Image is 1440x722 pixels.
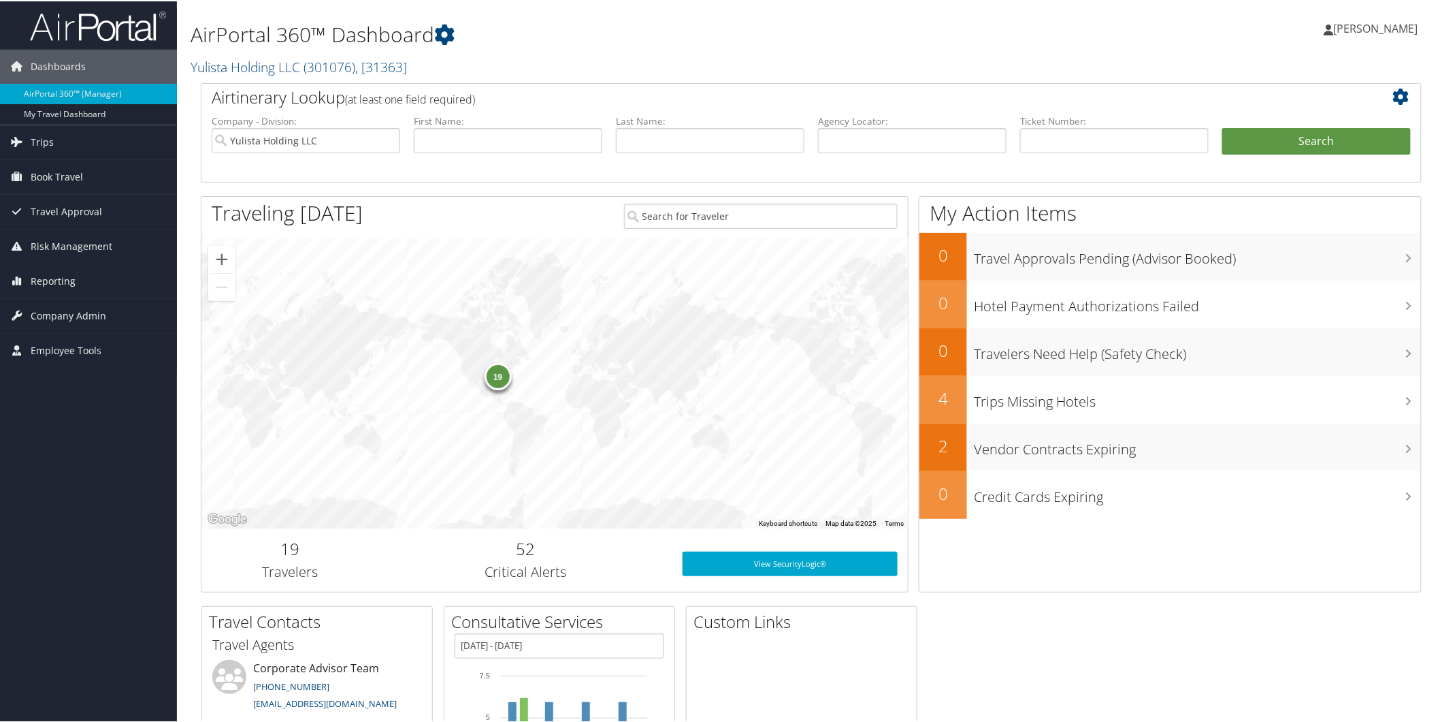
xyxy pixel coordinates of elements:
span: Map data ©2025 [825,518,877,526]
h2: 52 [389,536,663,559]
h2: Custom Links [693,609,917,632]
div: 19 [485,362,512,389]
button: Keyboard shortcuts [759,518,817,527]
a: 4Trips Missing Hotels [919,375,1421,422]
li: Corporate Advisor Team [206,659,429,715]
label: First Name: [414,113,602,127]
a: Terms [885,518,904,526]
a: 2Vendor Contracts Expiring [919,422,1421,470]
h2: 19 [212,536,368,559]
label: Ticket Number: [1020,113,1209,127]
tspan: 5 [486,712,490,720]
a: 0Hotel Payment Authorizations Failed [919,279,1421,327]
h2: Consultative Services [451,609,674,632]
input: Search for Traveler [624,202,898,227]
span: (at least one field required) [345,91,475,106]
span: , [ 31363 ] [355,57,407,75]
label: Last Name: [616,113,804,127]
h3: Travel Approvals Pending (Advisor Booked) [974,241,1421,267]
h2: 0 [919,242,967,266]
span: Dashboards [31,48,86,82]
button: Zoom out [208,272,235,300]
a: Yulista Holding LLC [191,57,407,75]
a: 0Travelers Need Help (Safety Check) [919,327,1421,375]
h2: 0 [919,481,967,504]
img: Google [205,509,250,527]
span: Book Travel [31,159,83,193]
a: View SecurityLogic® [683,550,898,575]
h2: Travel Contacts [209,609,432,632]
a: 0Travel Approvals Pending (Advisor Booked) [919,232,1421,279]
h3: Credit Cards Expiring [974,480,1421,505]
span: Reporting [31,263,76,297]
h3: Hotel Payment Authorizations Failed [974,289,1421,315]
h3: Vendor Contracts Expiring [974,432,1421,458]
h3: Trips Missing Hotels [974,384,1421,410]
h3: Travelers Need Help (Safety Check) [974,336,1421,362]
span: [PERSON_NAME] [1334,20,1418,35]
h2: 4 [919,386,967,409]
span: ( 301076 ) [304,57,355,75]
a: [EMAIL_ADDRESS][DOMAIN_NAME] [253,696,397,708]
label: Agency Locator: [818,113,1007,127]
a: Open this area in Google Maps (opens a new window) [205,509,250,527]
label: Company - Division: [212,113,400,127]
span: Company Admin [31,298,106,332]
h3: Travel Agents [212,634,422,653]
a: 0Credit Cards Expiring [919,470,1421,518]
button: Search [1222,127,1411,154]
span: Employee Tools [31,332,101,366]
h2: 0 [919,290,967,313]
h2: 0 [919,338,967,361]
h1: AirPortal 360™ Dashboard [191,19,1018,48]
h1: My Action Items [919,198,1421,226]
h3: Travelers [212,561,368,580]
h2: Airtinerary Lookup [212,84,1309,108]
a: [PERSON_NAME] [1324,7,1432,48]
span: Trips [31,124,54,158]
h3: Critical Alerts [389,561,663,580]
span: Risk Management [31,228,112,262]
a: [PHONE_NUMBER] [253,679,329,691]
button: Zoom in [208,245,235,272]
span: Travel Approval [31,193,102,227]
h1: Traveling [DATE] [212,198,363,226]
tspan: 7.5 [480,670,490,678]
img: airportal-logo.png [30,9,166,41]
h2: 2 [919,433,967,456]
